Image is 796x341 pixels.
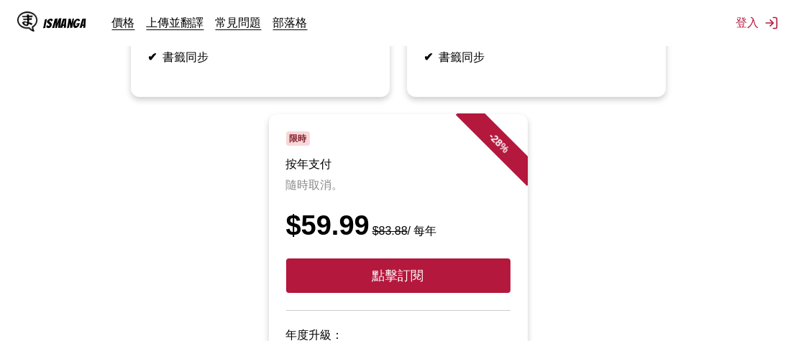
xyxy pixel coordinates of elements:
small: / 每年 [370,225,437,237]
img: Sign out [764,16,779,30]
div: - 28 % [455,100,541,186]
img: IsManga Logo [17,11,37,32]
span: 限時 [286,131,311,146]
a: 價格 [112,15,135,29]
div: $59.99 [286,210,511,241]
a: 上傳並翻譯 [147,15,204,29]
button: 點擊訂閱 [286,258,511,293]
s: $83.88 [372,225,408,237]
li: 書籤同步 [148,50,372,65]
h3: 按年支付 [286,157,511,172]
p: 隨時取消。 [286,178,511,193]
li: 書籤同步 [424,50,649,65]
div: IsManga [43,17,86,30]
a: 常見問題 [216,15,262,29]
a: IsManga LogoIsManga [17,11,112,34]
b: ✔ [424,51,434,63]
a: 部落格 [273,15,308,29]
button: 登入 [736,15,779,31]
b: ✔ [148,51,157,63]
